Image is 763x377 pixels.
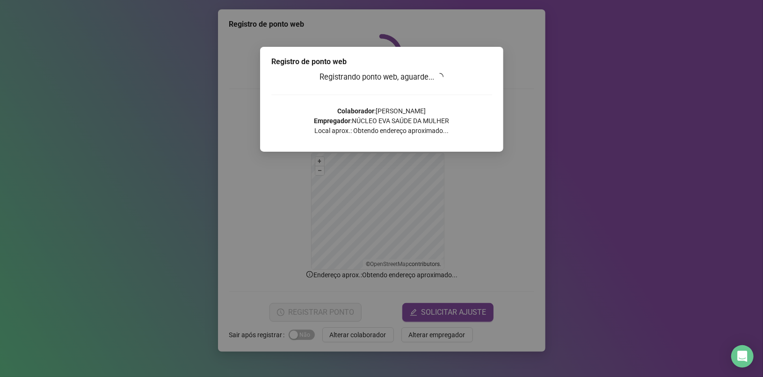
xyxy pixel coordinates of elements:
p: : [PERSON_NAME] : NÚCLEO EVA SAÚDE DA MULHER Local aprox.: Obtendo endereço aproximado... [271,106,492,136]
strong: Empregador [314,117,350,125]
strong: Colaborador [337,107,374,115]
div: Registro de ponto web [271,56,492,67]
div: Open Intercom Messenger [731,345,754,368]
h3: Registrando ponto web, aguarde... [271,71,492,83]
span: loading [436,73,444,81]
